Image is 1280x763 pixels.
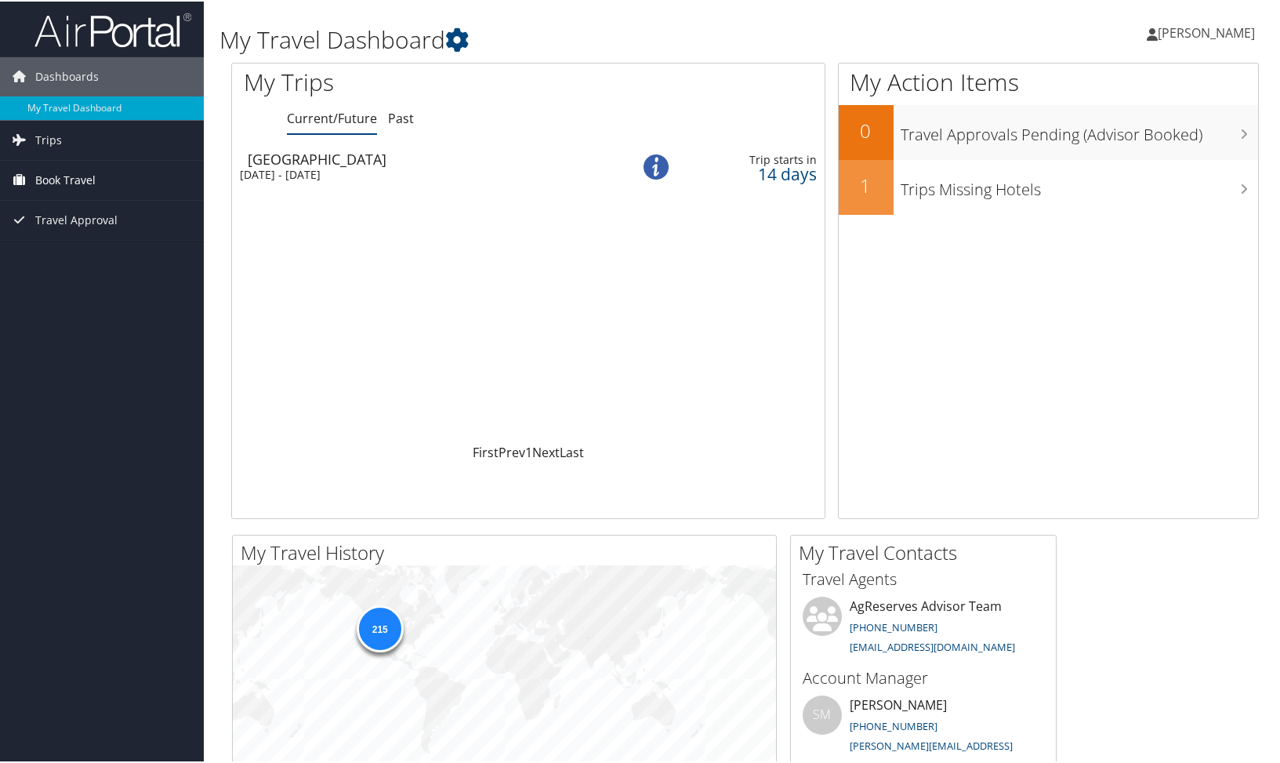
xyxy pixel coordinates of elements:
[388,108,414,125] a: Past
[35,56,99,95] span: Dashboards
[803,567,1044,589] h3: Travel Agents
[532,442,560,460] a: Next
[35,119,62,158] span: Trips
[839,158,1259,213] a: 1Trips Missing Hotels
[240,166,602,180] div: [DATE] - [DATE]
[1158,23,1255,40] span: [PERSON_NAME]
[795,595,1052,659] li: AgReserves Advisor Team
[499,442,525,460] a: Prev
[34,10,191,47] img: airportal-logo.png
[803,694,842,733] div: SM
[473,442,499,460] a: First
[839,64,1259,97] h1: My Action Items
[525,442,532,460] a: 1
[644,153,669,178] img: alert-flat-solid-info.png
[839,171,894,198] h2: 1
[901,114,1259,144] h3: Travel Approvals Pending (Advisor Booked)
[839,104,1259,158] a: 0Travel Approvals Pending (Advisor Booked)
[560,442,584,460] a: Last
[850,638,1015,652] a: [EMAIL_ADDRESS][DOMAIN_NAME]
[901,169,1259,199] h3: Trips Missing Hotels
[356,604,403,651] div: 215
[850,619,937,633] a: [PHONE_NUMBER]
[850,718,937,732] a: [PHONE_NUMBER]
[244,64,566,97] h1: My Trips
[287,108,377,125] a: Current/Future
[248,151,610,165] div: [GEOGRAPHIC_DATA]
[241,538,776,565] h2: My Travel History
[839,116,894,143] h2: 0
[35,159,96,198] span: Book Travel
[1147,8,1271,55] a: [PERSON_NAME]
[219,22,920,55] h1: My Travel Dashboard
[697,151,818,165] div: Trip starts in
[697,165,818,180] div: 14 days
[35,199,118,238] span: Travel Approval
[803,666,1044,688] h3: Account Manager
[799,538,1056,565] h2: My Travel Contacts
